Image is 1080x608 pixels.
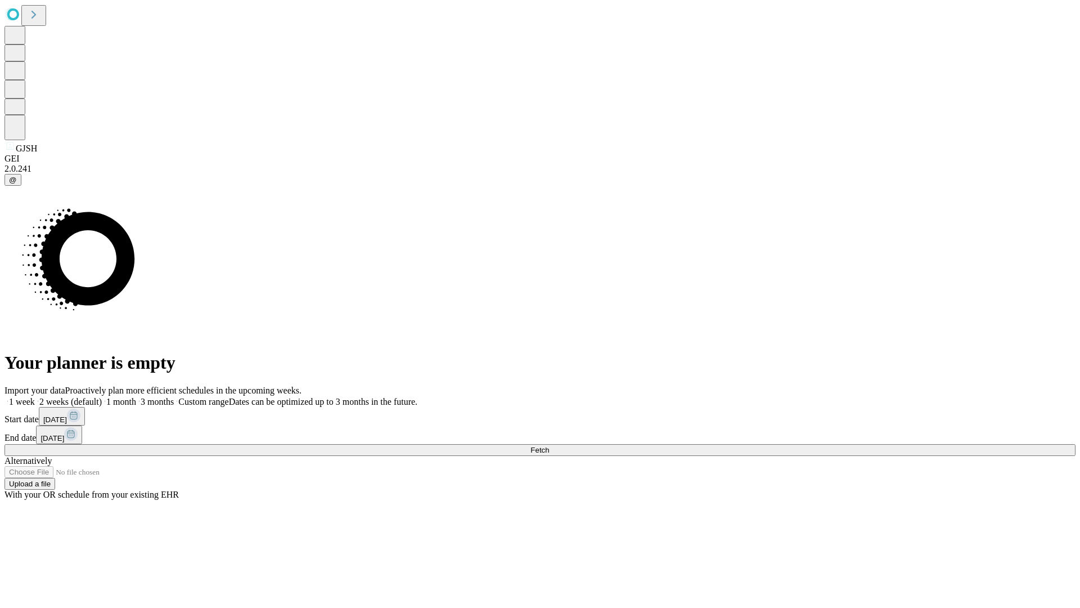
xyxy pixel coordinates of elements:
button: [DATE] [36,426,82,444]
span: 2 weeks (default) [39,397,102,406]
button: Upload a file [4,478,55,490]
div: End date [4,426,1075,444]
span: 3 months [141,397,174,406]
span: [DATE] [40,434,64,442]
span: GJSH [16,144,37,153]
span: Import your data [4,386,65,395]
span: Proactively plan more efficient schedules in the upcoming weeks. [65,386,301,395]
span: 1 month [106,397,136,406]
span: @ [9,176,17,184]
h1: Your planner is empty [4,352,1075,373]
span: [DATE] [43,415,67,424]
div: 2.0.241 [4,164,1075,174]
span: Fetch [530,446,549,454]
div: Start date [4,407,1075,426]
span: Custom range [178,397,228,406]
span: With your OR schedule from your existing EHR [4,490,179,499]
button: Fetch [4,444,1075,456]
span: 1 week [9,397,35,406]
button: @ [4,174,21,186]
div: GEI [4,154,1075,164]
span: Dates can be optimized up to 3 months in the future. [229,397,417,406]
span: Alternatively [4,456,52,466]
button: [DATE] [39,407,85,426]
